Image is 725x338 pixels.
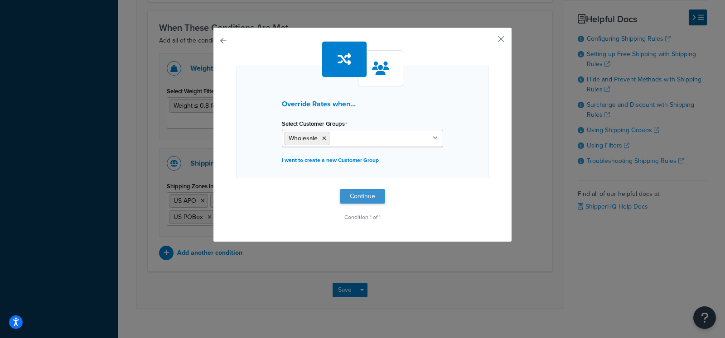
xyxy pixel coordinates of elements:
[236,211,489,224] p: Condition 1 of 1
[282,154,443,167] p: I want to create a new Customer Group
[282,120,347,128] label: Select Customer Groups
[289,133,318,143] span: Wholesale
[340,189,385,204] button: Continue
[282,100,443,108] h3: Override Rates when...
